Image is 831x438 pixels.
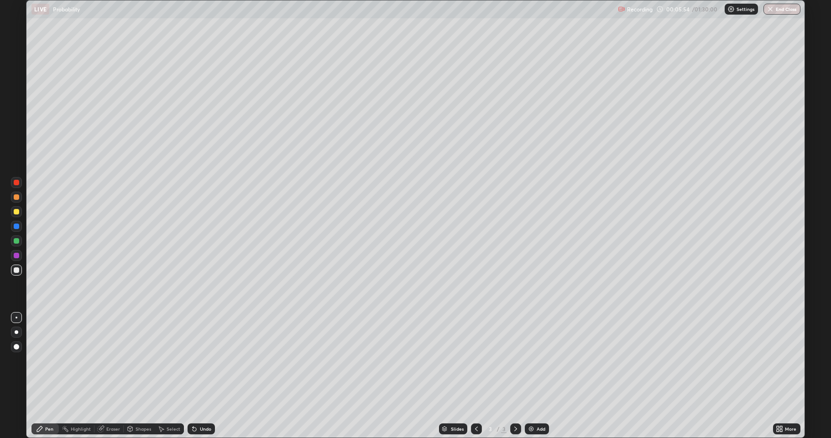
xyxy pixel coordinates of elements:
[763,4,800,15] button: End Class
[785,427,796,431] div: More
[53,5,80,13] p: Probability
[727,5,735,13] img: class-settings-icons
[45,427,53,431] div: Pen
[167,427,180,431] div: Select
[627,6,653,13] p: Recording
[106,427,120,431] div: Eraser
[451,427,464,431] div: Slides
[486,426,495,432] div: 3
[737,7,754,11] p: Settings
[767,5,774,13] img: end-class-cross
[71,427,91,431] div: Highlight
[200,427,211,431] div: Undo
[497,426,499,432] div: /
[618,5,625,13] img: recording.375f2c34.svg
[136,427,151,431] div: Shapes
[528,425,535,433] img: add-slide-button
[34,5,47,13] p: LIVE
[501,425,507,433] div: 3
[537,427,545,431] div: Add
